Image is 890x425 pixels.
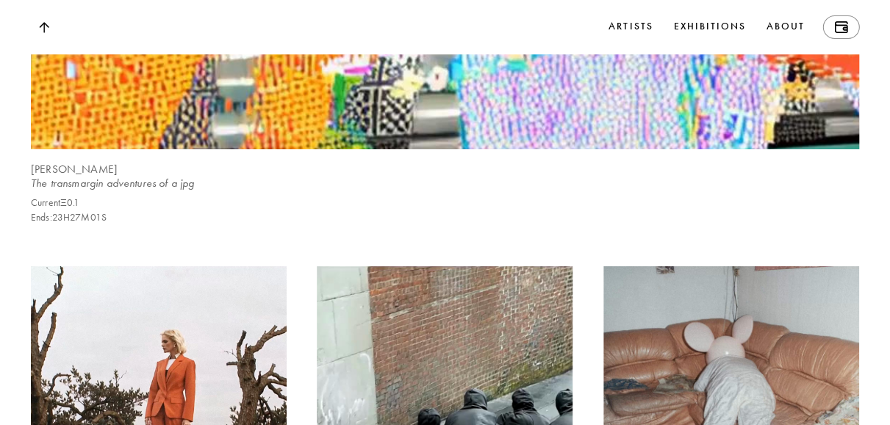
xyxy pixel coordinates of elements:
div: The transmargin adventures of a jpg [31,176,859,191]
a: Artists [606,15,656,39]
span: S [101,210,107,225]
img: Top [38,22,49,33]
b: [PERSON_NAME] [31,162,118,176]
span: H [63,210,70,225]
a: Exhibitions [670,15,748,39]
a: About [764,15,808,39]
span: 01 [90,210,101,225]
p: Current Ξ 0.1 [31,197,79,209]
p: Ends: [31,212,107,224]
span: 23 [52,210,63,225]
img: Wallet icon [834,21,847,33]
span: 27 [70,210,81,225]
span: M [81,210,90,225]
